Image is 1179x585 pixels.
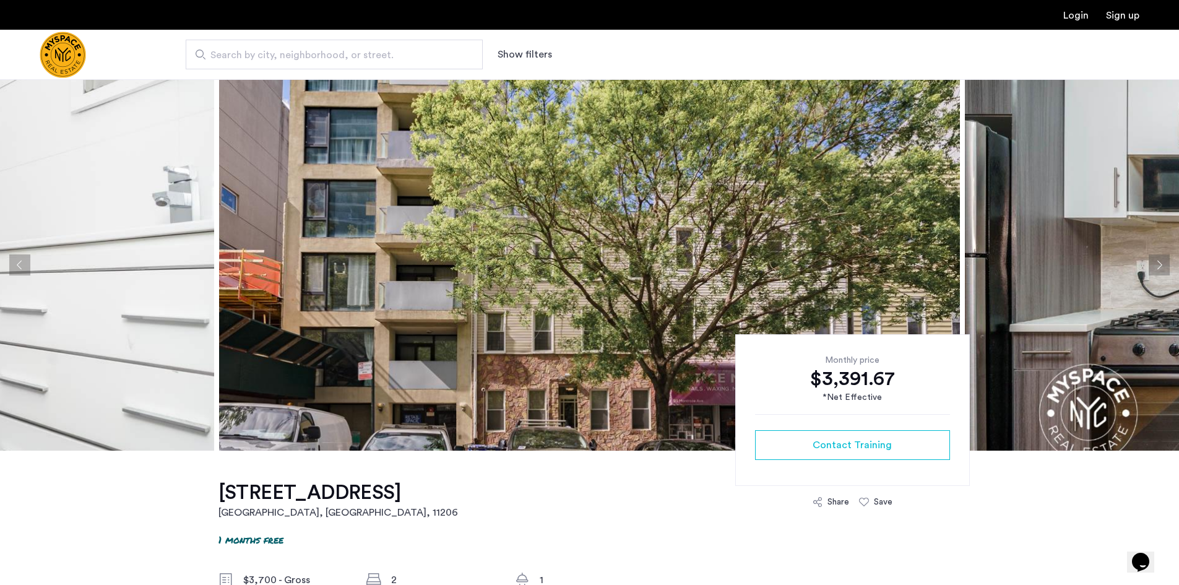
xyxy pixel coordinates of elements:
[1127,535,1167,573] iframe: chat widget
[40,32,86,78] img: logo
[755,354,950,366] div: Monthly price
[218,532,283,547] p: 1 months free
[40,32,86,78] a: Cazamio Logo
[1106,11,1139,20] a: Registration
[218,505,458,520] h2: [GEOGRAPHIC_DATA], [GEOGRAPHIC_DATA] , 11206
[1063,11,1089,20] a: Login
[827,496,849,508] div: Share
[755,391,950,404] div: *Net Effective
[219,79,960,451] img: apartment
[874,496,892,508] div: Save
[755,430,950,460] button: button
[9,254,30,275] button: Previous apartment
[218,480,458,520] a: [STREET_ADDRESS][GEOGRAPHIC_DATA], [GEOGRAPHIC_DATA], 11206
[1149,254,1170,275] button: Next apartment
[210,48,448,63] span: Search by city, neighborhood, or street.
[755,366,950,391] div: $3,391.67
[218,480,458,505] h1: [STREET_ADDRESS]
[186,40,483,69] input: Apartment Search
[813,438,892,453] span: Contact Training
[498,47,552,62] button: Show or hide filters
